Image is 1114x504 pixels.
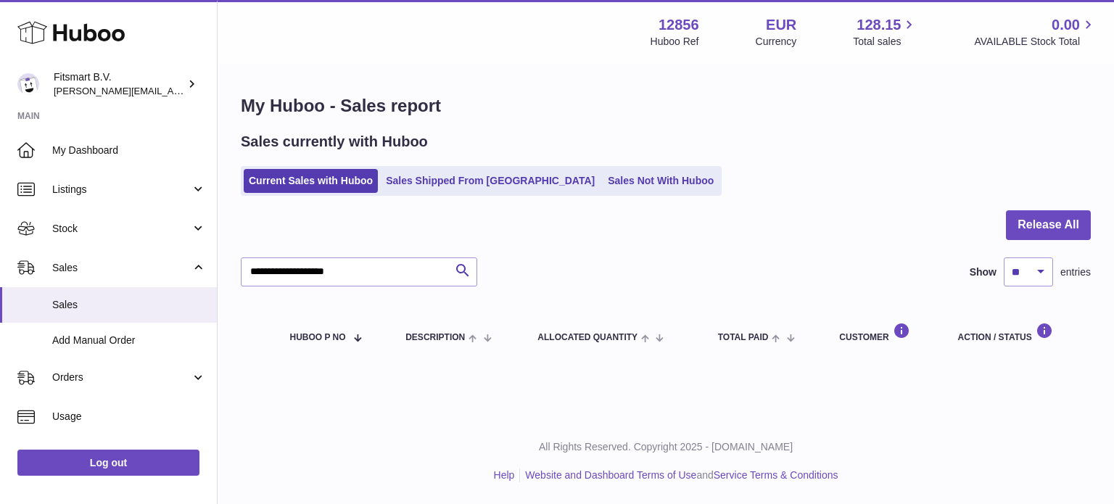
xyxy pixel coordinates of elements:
div: Huboo Ref [651,35,699,49]
span: Orders [52,371,191,384]
div: Currency [756,35,797,49]
div: Customer [839,323,928,342]
a: Website and Dashboard Terms of Use [525,469,696,481]
span: Add Manual Order [52,334,206,347]
span: Description [405,333,465,342]
span: Listings [52,183,191,197]
h2: Sales currently with Huboo [241,132,428,152]
button: Release All [1006,210,1091,240]
div: Action / Status [958,323,1076,342]
div: Fitsmart B.V. [54,70,184,98]
span: Total paid [718,333,769,342]
span: AVAILABLE Stock Total [974,35,1097,49]
span: entries [1060,265,1091,279]
span: 128.15 [857,15,901,35]
span: Sales [52,261,191,275]
span: Usage [52,410,206,424]
a: 128.15 Total sales [853,15,917,49]
a: Log out [17,450,199,476]
a: Sales Not With Huboo [603,169,719,193]
a: Service Terms & Conditions [714,469,838,481]
a: Help [494,469,515,481]
label: Show [970,265,997,279]
span: My Dashboard [52,144,206,157]
span: Stock [52,222,191,236]
span: Total sales [853,35,917,49]
span: Sales [52,298,206,312]
span: ALLOCATED Quantity [537,333,638,342]
strong: EUR [766,15,796,35]
li: and [520,468,838,482]
a: 0.00 AVAILABLE Stock Total [974,15,1097,49]
img: jonathan@leaderoo.com [17,73,39,95]
p: All Rights Reserved. Copyright 2025 - [DOMAIN_NAME] [229,440,1102,454]
span: 0.00 [1052,15,1080,35]
a: Sales Shipped From [GEOGRAPHIC_DATA] [381,169,600,193]
strong: 12856 [659,15,699,35]
h1: My Huboo - Sales report [241,94,1091,117]
span: Huboo P no [290,333,346,342]
a: Current Sales with Huboo [244,169,378,193]
span: [PERSON_NAME][EMAIL_ADDRESS][DOMAIN_NAME] [54,85,291,96]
